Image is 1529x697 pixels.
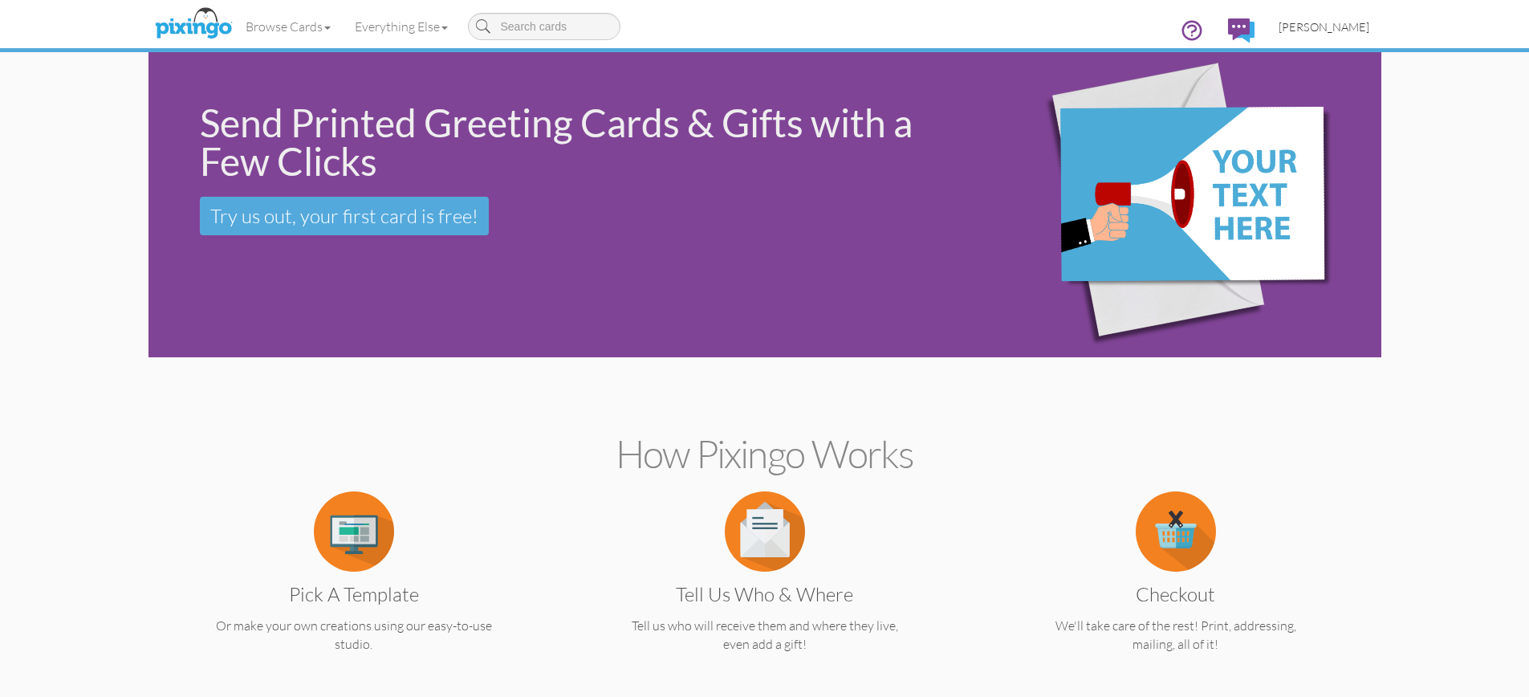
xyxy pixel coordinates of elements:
[180,617,528,654] p: Or make your own creations using our easy-to-use studio.
[591,617,939,654] p: Tell us who will receive them and where they live, even add a gift!
[1014,584,1338,605] h3: Checkout
[1228,18,1255,43] img: comments.svg
[180,522,528,654] a: Pick a Template Or make your own creations using our easy-to-use studio.
[468,13,620,40] input: Search cards
[725,491,805,572] img: item.alt
[177,433,1353,475] h2: How Pixingo works
[210,204,478,228] span: Try us out, your first card is free!
[192,584,516,605] h3: Pick a Template
[1002,522,1350,654] a: Checkout We'll take care of the rest! Print, addressing, mailing, all of it!
[983,30,1371,381] img: eb544e90-0942-4412-bfe0-c610d3f4da7c.png
[200,104,958,181] div: Send Printed Greeting Cards & Gifts with a Few Clicks
[200,197,489,235] a: Try us out, your first card is free!
[314,491,394,572] img: item.alt
[591,522,939,654] a: Tell us Who & Where Tell us who will receive them and where they live, even add a gift!
[1267,6,1381,47] a: [PERSON_NAME]
[151,4,236,44] img: pixingo logo
[1279,20,1369,34] span: [PERSON_NAME]
[343,6,460,47] a: Everything Else
[1002,617,1350,654] p: We'll take care of the rest! Print, addressing, mailing, all of it!
[234,6,343,47] a: Browse Cards
[603,584,927,605] h3: Tell us Who & Where
[1136,491,1216,572] img: item.alt
[1528,696,1529,697] iframe: Chat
